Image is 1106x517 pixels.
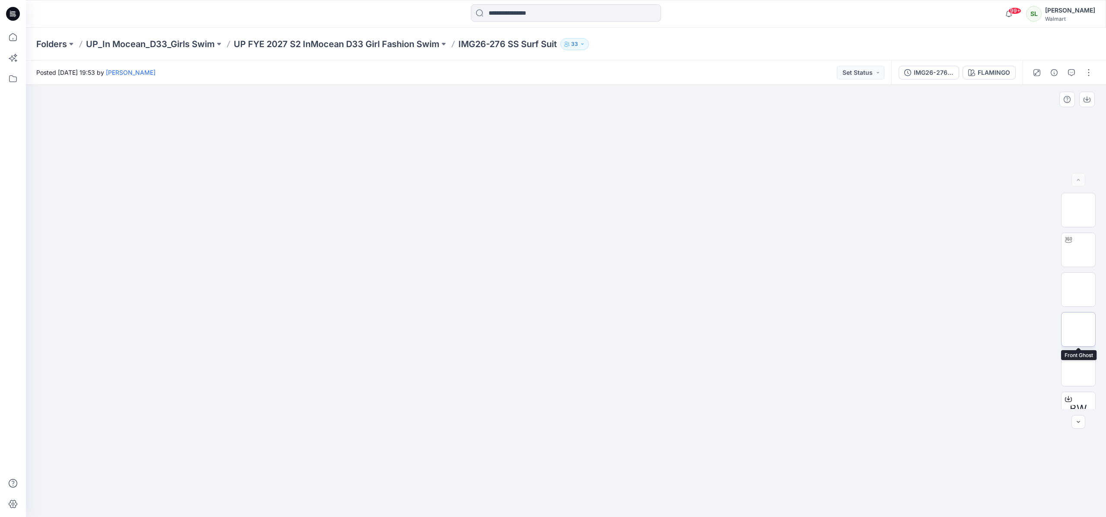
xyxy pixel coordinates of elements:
[1008,7,1021,14] span: 99+
[86,38,215,50] a: UP_In Mocean_D33_Girls Swim
[978,68,1010,77] div: FLAMINGO
[1045,16,1095,22] div: Walmart
[36,68,156,77] span: Posted [DATE] 19:53 by
[36,38,67,50] a: Folders
[899,66,959,80] button: IMG26-276 SS Surf Suit
[458,38,557,50] p: IMG26-276 SS Surf Suit
[560,38,589,50] button: 33
[963,66,1016,80] button: FLAMINGO
[1026,6,1042,22] div: SL
[234,38,439,50] a: UP FYE 2027 S2 InMocean D33 Girl Fashion Swim
[1047,66,1061,80] button: Details
[106,69,156,76] a: [PERSON_NAME]
[1045,5,1095,16] div: [PERSON_NAME]
[914,68,953,77] div: IMG26-276 SS Surf Suit
[1070,401,1087,417] span: BW
[571,39,578,49] p: 33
